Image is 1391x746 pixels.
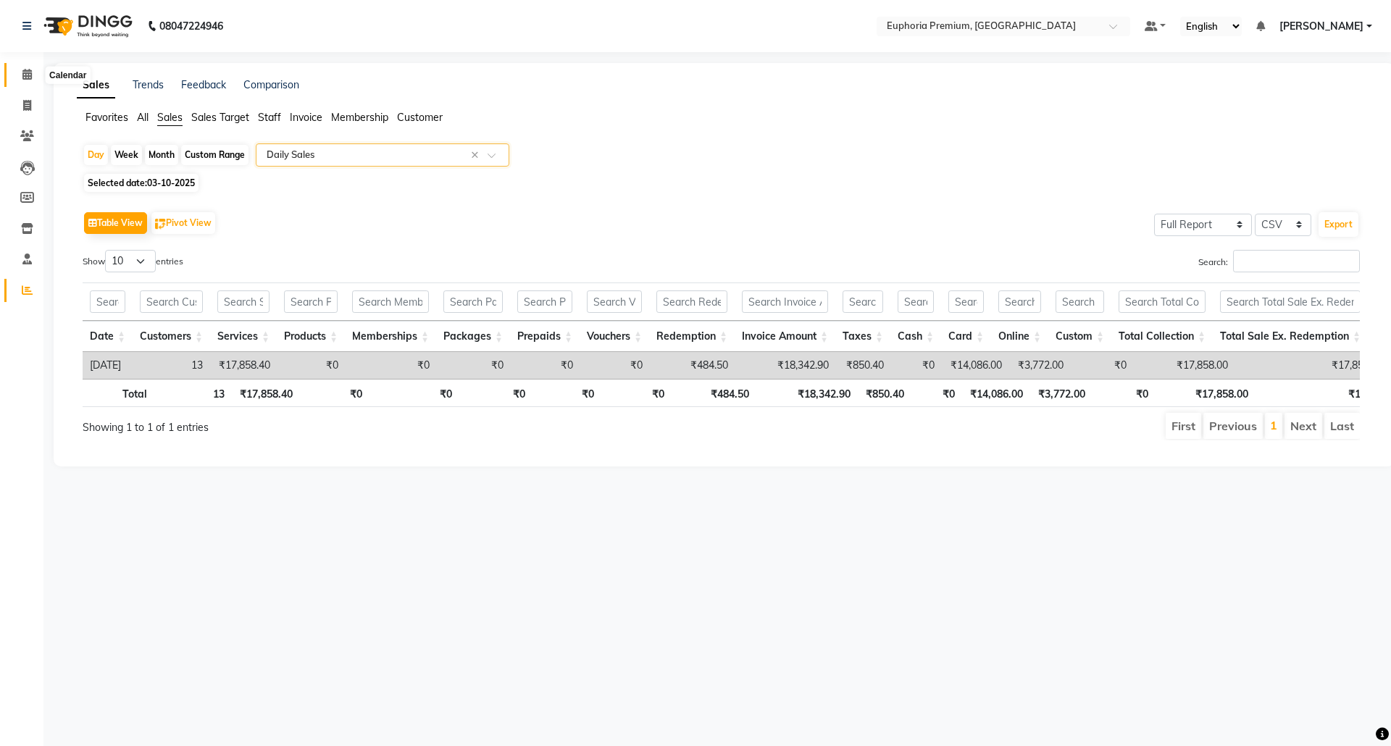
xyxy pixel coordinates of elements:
span: Clear all [471,148,483,163]
input: Search Card [948,290,984,313]
th: 13 [154,379,232,407]
th: Memberships: activate to sort column ascending [345,321,436,352]
input: Search Vouchers [587,290,642,313]
th: ₹850.40 [858,379,911,407]
label: Search: [1198,250,1360,272]
input: Search Total Collection [1119,290,1206,313]
span: Favorites [85,111,128,124]
td: ₹0 [511,352,580,379]
td: ₹17,858.40 [210,352,277,379]
td: ₹17,858.00 [1134,352,1235,379]
td: ₹18,342.90 [735,352,836,379]
th: ₹17,858.00 [1156,379,1256,407]
input: Search Date [90,290,125,313]
th: Packages: activate to sort column ascending [436,321,510,352]
th: ₹0 [911,379,962,407]
td: ₹484.50 [650,352,735,379]
a: Feedback [181,78,226,91]
th: ₹0 [601,379,672,407]
th: ₹0 [1093,379,1156,407]
th: Online: activate to sort column ascending [991,321,1048,352]
a: Comparison [243,78,299,91]
span: Membership [331,111,388,124]
button: Table View [84,212,147,234]
th: Vouchers: activate to sort column ascending [580,321,649,352]
img: pivot.png [155,219,166,230]
th: Services: activate to sort column ascending [210,321,277,352]
td: ₹17,858.40 [1235,352,1390,379]
input: Search Products [284,290,338,313]
td: ₹0 [437,352,511,379]
div: Month [145,145,178,165]
th: ₹3,772.00 [1030,379,1093,407]
div: Day [84,145,108,165]
td: ₹14,086.00 [942,352,1009,379]
input: Search Prepaids [517,290,572,313]
span: 03-10-2025 [147,177,195,188]
td: ₹0 [346,352,437,379]
th: Total [83,379,154,407]
th: Customers: activate to sort column ascending [133,321,210,352]
th: Cash: activate to sort column ascending [890,321,941,352]
td: ₹850.40 [836,352,891,379]
div: Showing 1 to 1 of 1 entries [83,411,602,435]
img: logo [37,6,136,46]
td: 13 [133,352,210,379]
td: ₹0 [277,352,346,379]
th: ₹0 [532,379,601,407]
span: Sales Target [191,111,249,124]
input: Search Online [998,290,1041,313]
th: ₹484.50 [672,379,756,407]
span: Invoice [290,111,322,124]
th: Taxes: activate to sort column ascending [835,321,890,352]
b: 08047224946 [159,6,223,46]
td: [DATE] [83,352,133,379]
input: Search Cash [898,290,934,313]
input: Search Total Sale Ex. Redemption [1220,290,1361,313]
th: ₹17,858.40 [232,379,300,407]
span: Staff [258,111,281,124]
th: Total Collection: activate to sort column ascending [1111,321,1213,352]
th: Total Sale Ex. Redemption: activate to sort column ascending [1213,321,1368,352]
th: Prepaids: activate to sort column ascending [510,321,580,352]
input: Search: [1233,250,1360,272]
button: Pivot View [151,212,215,234]
label: Show entries [83,250,183,272]
th: ₹18,342.90 [756,379,858,407]
th: Invoice Amount: activate to sort column ascending [735,321,835,352]
span: Sales [157,111,183,124]
td: ₹0 [580,352,650,379]
th: ₹14,086.00 [962,379,1030,407]
th: Custom: activate to sort column ascending [1048,321,1111,352]
span: [PERSON_NAME] [1279,19,1363,34]
a: 1 [1270,418,1277,432]
a: Trends [133,78,164,91]
th: ₹0 [369,379,460,407]
th: Products: activate to sort column ascending [277,321,345,352]
input: Search Services [217,290,270,313]
input: Search Memberships [352,290,429,313]
input: Search Custom [1056,290,1104,313]
th: Redemption: activate to sort column ascending [649,321,735,352]
input: Search Taxes [843,290,883,313]
td: ₹0 [1071,352,1134,379]
input: Search Redemption [656,290,727,313]
span: Selected date: [84,174,199,192]
input: Search Invoice Amount [742,290,828,313]
td: ₹3,772.00 [1009,352,1071,379]
span: All [137,111,149,124]
th: ₹0 [459,379,532,407]
div: Calendar [46,67,90,84]
select: Showentries [105,250,156,272]
div: Custom Range [181,145,248,165]
div: Week [111,145,142,165]
button: Export [1319,212,1358,237]
th: ₹0 [300,379,369,407]
input: Search Packages [443,290,503,313]
th: Date: activate to sort column ascending [83,321,133,352]
td: ₹0 [891,352,942,379]
span: Customer [397,111,443,124]
input: Search Customers [140,290,203,313]
th: Card: activate to sort column ascending [941,321,991,352]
